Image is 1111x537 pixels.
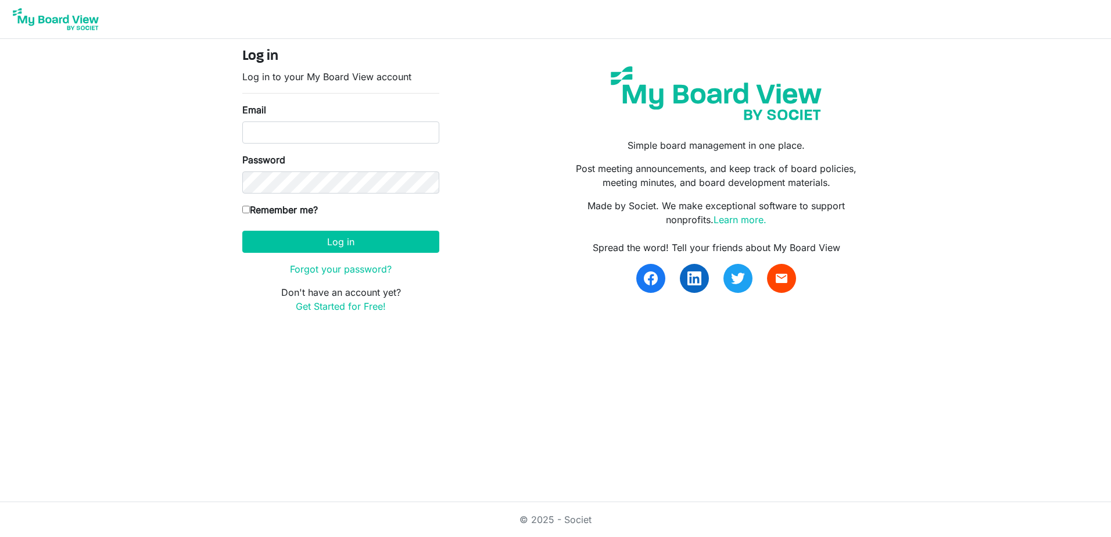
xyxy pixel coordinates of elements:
[564,138,869,152] p: Simple board management in one place.
[242,203,318,217] label: Remember me?
[731,271,745,285] img: twitter.svg
[564,199,869,227] p: Made by Societ. We make exceptional software to support nonprofits.
[242,48,439,65] h4: Log in
[687,271,701,285] img: linkedin.svg
[775,271,789,285] span: email
[9,5,102,34] img: My Board View Logo
[644,271,658,285] img: facebook.svg
[242,206,250,213] input: Remember me?
[242,70,439,84] p: Log in to your My Board View account
[242,231,439,253] button: Log in
[564,162,869,189] p: Post meeting announcements, and keep track of board policies, meeting minutes, and board developm...
[564,241,869,255] div: Spread the word! Tell your friends about My Board View
[714,214,766,225] a: Learn more.
[296,300,386,312] a: Get Started for Free!
[290,263,392,275] a: Forgot your password?
[242,153,285,167] label: Password
[602,58,830,129] img: my-board-view-societ.svg
[767,264,796,293] a: email
[519,514,592,525] a: © 2025 - Societ
[242,285,439,313] p: Don't have an account yet?
[242,103,266,117] label: Email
